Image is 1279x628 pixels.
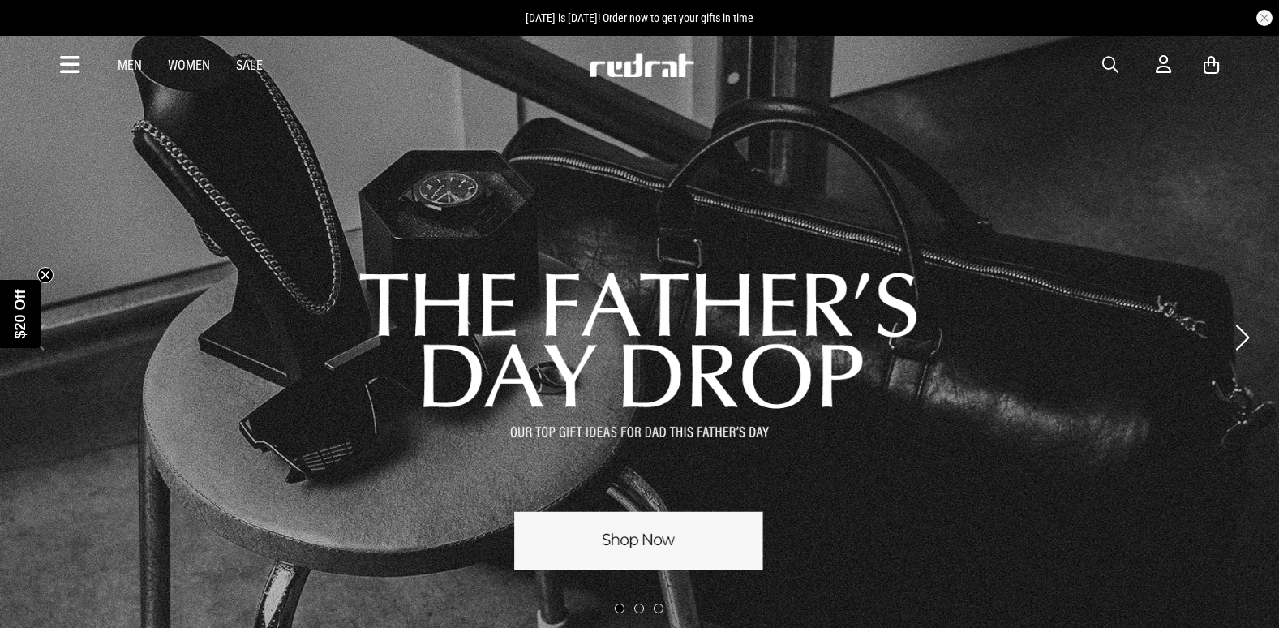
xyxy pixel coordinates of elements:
[37,267,54,283] button: Close teaser
[526,11,753,24] span: [DATE] is [DATE]! Order now to get your gifts in time
[168,58,210,73] a: Women
[118,58,142,73] a: Men
[236,58,263,73] a: Sale
[588,53,695,77] img: Redrat logo
[1231,320,1253,355] button: Next slide
[12,289,28,338] span: $20 Off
